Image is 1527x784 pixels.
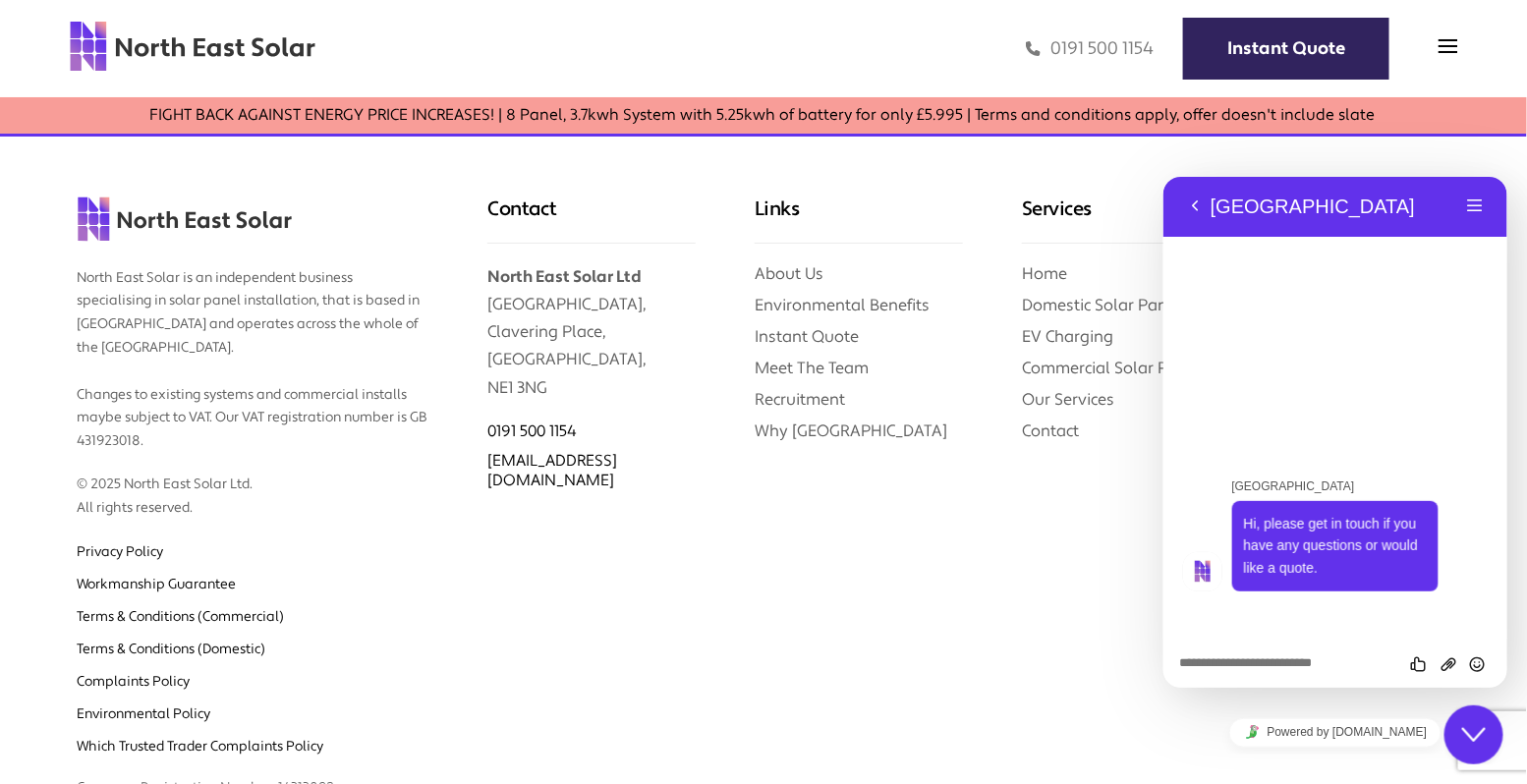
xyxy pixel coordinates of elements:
[755,295,930,315] a: Environmental Benefits
[755,263,823,284] a: About Us
[1439,36,1458,56] img: menu icon
[1022,196,1230,244] h3: Services
[1022,420,1079,441] a: Contact
[487,196,696,244] h3: Contact
[1022,389,1114,410] a: Our Services
[77,608,284,626] a: Terms & Conditions (Commercial)
[77,705,210,723] a: Environmental Policy
[755,326,859,347] a: Instant Quote
[1163,177,1507,688] iframe: chat widget
[69,20,316,73] img: north east solar logo
[755,358,869,378] a: Meet The Team
[1026,37,1041,60] img: phone icon
[487,244,696,401] p: [GEOGRAPHIC_DATA], Clavering Place, [GEOGRAPHIC_DATA], NE1 3NG
[755,196,963,244] h3: Links
[1022,326,1113,347] a: EV Charging
[77,543,163,561] a: Privacy Policy
[487,421,577,441] a: 0191 500 1154
[1026,37,1154,60] a: 0191 500 1154
[77,641,265,658] a: Terms & Conditions (Domestic)
[77,738,323,756] a: Which Trusted Trader Complaints Policy
[487,266,641,287] b: North East Solar Ltd
[1163,710,1507,755] iframe: chat widget
[1444,705,1507,764] iframe: chat widget
[1022,295,1189,315] a: Domestic Solar Panels
[77,576,236,593] a: Workmanship Guarantee
[1022,263,1067,284] a: Home
[1022,358,1209,378] a: Commercial Solar Panels
[77,196,293,242] img: north east solar logo
[77,454,429,521] p: © 2025 North East Solar Ltd. All rights reserved.
[487,451,617,490] a: [EMAIL_ADDRESS][DOMAIN_NAME]
[755,420,947,441] a: Why [GEOGRAPHIC_DATA]
[77,248,429,454] p: North East Solar is an independent business specialising in solar panel installation, that is bas...
[1183,18,1389,80] a: Instant Quote
[77,673,190,691] a: Complaints Policy
[755,389,845,410] a: Recruitment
